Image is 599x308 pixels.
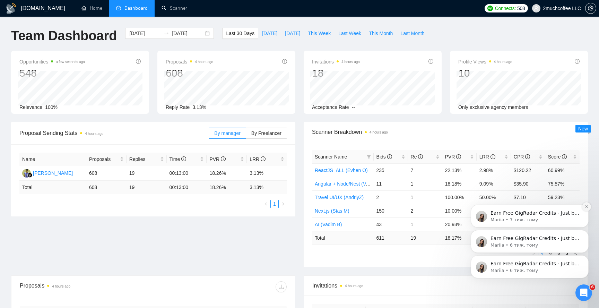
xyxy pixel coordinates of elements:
[214,130,240,136] span: By manager
[312,128,580,136] span: Scanner Breakdown
[136,59,141,64] span: info-circle
[312,104,349,110] span: Acceptance Rate
[27,173,32,178] img: gigradar-bm.png
[19,104,42,110] span: Relevance
[127,166,167,181] td: 19
[312,281,579,290] span: Invitations
[308,29,331,37] span: This Week
[264,202,268,206] span: left
[276,284,286,290] span: download
[129,155,159,163] span: Replies
[479,154,495,160] span: LRR
[262,200,270,208] li: Previous Page
[247,166,287,181] td: 3.13%
[315,208,349,214] a: Next.js (Stas M)
[19,67,85,80] div: 548
[315,222,342,227] a: AI (Vadim B)
[270,200,279,208] li: 1
[408,204,442,217] td: 2
[374,163,408,177] td: 235
[276,281,287,292] button: download
[442,204,477,217] td: 10.00%
[341,60,360,64] time: 4 hours ago
[166,104,190,110] span: Reply Rate
[127,153,167,166] th: Replies
[170,156,186,162] span: Time
[428,59,433,64] span: info-circle
[279,200,287,208] li: Next Page
[585,6,596,11] a: setting
[397,28,428,39] button: Last Month
[262,200,270,208] button: left
[495,5,516,12] span: Connects:
[408,177,442,190] td: 1
[166,67,213,80] div: 608
[207,181,247,194] td: 18.26 %
[285,29,300,37] span: [DATE]
[458,67,512,80] div: 10
[491,154,495,159] span: info-circle
[374,204,408,217] td: 150
[442,163,477,177] td: 22.13%
[460,160,599,289] iframe: Intercom notifications повідомлення
[442,177,477,190] td: 18.18%
[494,60,512,64] time: 4 hours ago
[312,67,360,80] div: 18
[338,29,361,37] span: Last Week
[345,284,363,288] time: 4 hours ago
[195,60,213,64] time: 4 hours ago
[19,181,86,194] td: Total
[281,202,285,206] span: right
[304,28,335,39] button: This Week
[226,29,254,37] span: Last 30 Days
[281,28,304,39] button: [DATE]
[335,28,365,39] button: Last Week
[86,153,127,166] th: Proposals
[209,156,226,162] span: PVR
[222,28,258,39] button: Last 30 Days
[164,31,169,36] span: swap-right
[11,28,117,44] h1: Team Dashboard
[365,28,397,39] button: This Month
[22,169,31,178] img: AD
[19,58,85,66] span: Opportunities
[411,154,423,160] span: Re
[315,168,368,173] a: ReactJS_ALL (Evhen O)
[312,58,360,66] span: Invitations
[251,130,281,136] span: By Freelancer
[575,284,592,301] iframe: Intercom live chat
[181,156,186,161] span: info-circle
[517,5,525,12] span: 508
[590,284,595,290] span: 6
[258,28,281,39] button: [DATE]
[578,126,588,131] span: New
[458,104,528,110] span: Only exclusive agency members
[162,5,187,11] a: searchScanner
[124,5,148,11] span: Dashboard
[408,231,442,245] td: 19
[456,154,461,159] span: info-circle
[85,132,103,136] time: 4 hours ago
[376,154,392,160] span: Bids
[19,153,86,166] th: Name
[418,154,423,159] span: info-circle
[52,284,70,288] time: 4 hours ago
[400,29,424,37] span: Last Month
[442,217,477,231] td: 20.93%
[116,6,121,10] span: dashboard
[33,169,73,177] div: [PERSON_NAME]
[6,3,17,14] img: logo
[387,154,392,159] span: info-circle
[408,190,442,204] td: 1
